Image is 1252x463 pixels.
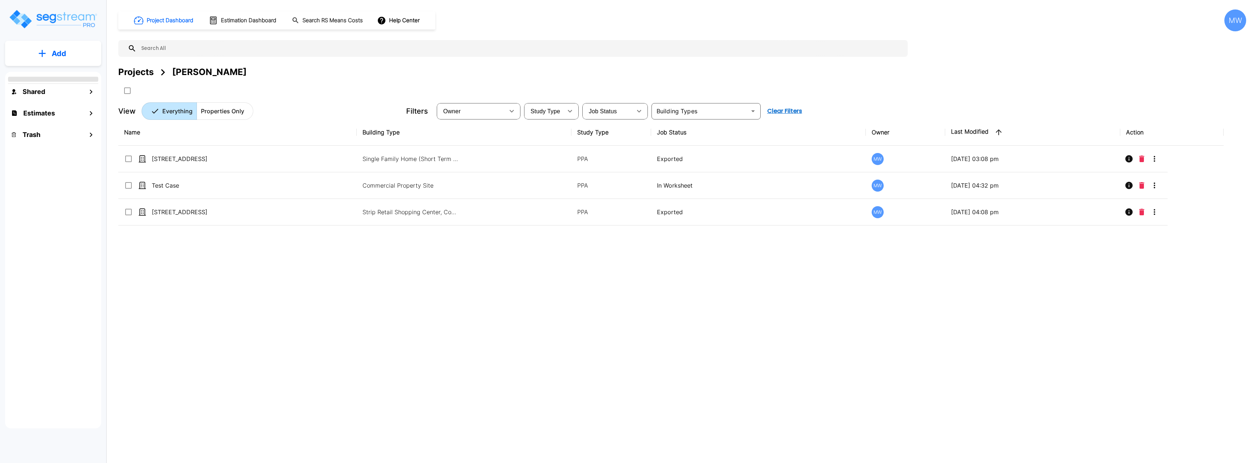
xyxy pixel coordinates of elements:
[302,16,363,25] h1: Search RS Means Costs
[52,48,66,59] p: Add
[362,181,461,190] p: Commercial Property Site
[748,106,758,116] button: Open
[131,12,197,28] button: Project Dashboard
[584,101,632,121] div: Select
[23,130,40,140] h1: Trash
[142,102,197,120] button: Everything
[526,101,563,121] div: Select
[577,181,645,190] p: PPA
[657,208,860,216] p: Exported
[1122,178,1136,193] button: Info
[531,108,560,114] span: Study Type
[1136,152,1147,166] button: Delete
[951,181,1114,190] p: [DATE] 04:32 pm
[654,106,746,116] input: Building Types
[438,101,504,121] div: Select
[118,119,357,146] th: Name
[951,154,1114,163] p: [DATE] 03:08 pm
[197,102,253,120] button: Properties Only
[136,40,904,57] input: Search All
[657,181,860,190] p: In Worksheet
[206,13,280,28] button: Estimation Dashboard
[1224,9,1246,31] div: MW
[1147,205,1162,219] button: More-Options
[1147,152,1162,166] button: More-Options
[142,102,253,120] div: Platform
[172,66,247,79] div: [PERSON_NAME]
[945,119,1120,146] th: Last Modified
[201,107,244,115] p: Properties Only
[1122,152,1136,166] button: Info
[23,108,55,118] h1: Estimates
[221,16,276,25] h1: Estimation Dashboard
[406,106,428,117] p: Filters
[289,13,367,28] button: Search RS Means Costs
[23,87,45,97] h1: Shared
[1136,178,1147,193] button: Delete
[357,119,571,146] th: Building Type
[118,106,136,117] p: View
[5,43,101,64] button: Add
[152,181,225,190] p: Test Case
[362,154,461,163] p: Single Family Home (Short Term Residential Rental), Single Family Home Site
[589,108,617,114] span: Job Status
[1122,205,1136,219] button: Info
[951,208,1114,216] p: [DATE] 04:08 pm
[1136,205,1147,219] button: Delete
[872,153,884,165] div: MW
[120,83,135,98] button: SelectAll
[8,9,98,30] img: Logo
[1120,119,1224,146] th: Action
[577,154,645,163] p: PPA
[657,154,860,163] p: Exported
[376,13,423,27] button: Help Center
[1147,178,1162,193] button: More-Options
[147,16,193,25] h1: Project Dashboard
[362,208,461,216] p: Strip Retail Shopping Center, Commercial Property Site
[866,119,945,146] th: Owner
[152,154,225,163] p: [STREET_ADDRESS]
[152,208,225,216] p: [STREET_ADDRESS]
[118,66,154,79] div: Projects
[577,208,645,216] p: PPA
[571,119,651,146] th: Study Type
[872,206,884,218] div: MW
[764,104,805,118] button: Clear Filters
[872,180,884,192] div: MW
[162,107,193,115] p: Everything
[651,119,866,146] th: Job Status
[443,108,461,114] span: Owner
